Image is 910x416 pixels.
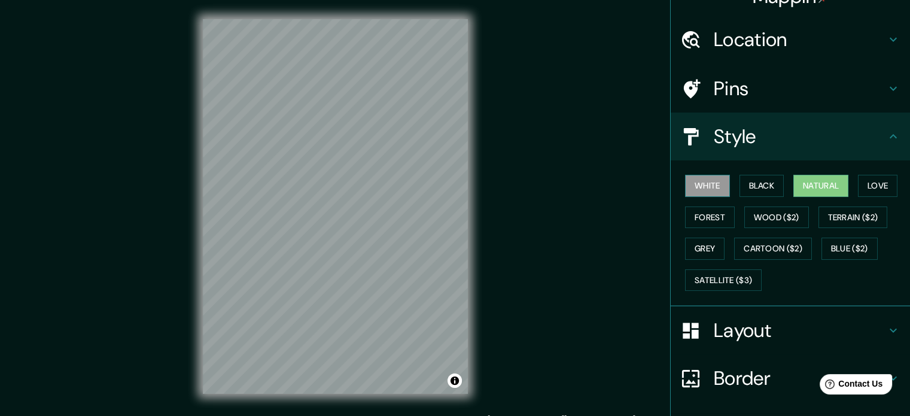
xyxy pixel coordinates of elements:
[858,175,897,197] button: Love
[739,175,784,197] button: Black
[203,19,468,394] canvas: Map
[804,369,897,403] iframe: Help widget launcher
[685,207,735,229] button: Forest
[744,207,809,229] button: Wood ($2)
[671,16,910,63] div: Location
[714,28,886,51] h4: Location
[818,207,888,229] button: Terrain ($2)
[671,65,910,113] div: Pins
[714,125,886,148] h4: Style
[821,238,878,260] button: Blue ($2)
[671,113,910,160] div: Style
[714,366,886,390] h4: Border
[685,238,725,260] button: Grey
[793,175,848,197] button: Natural
[714,77,886,101] h4: Pins
[734,238,812,260] button: Cartoon ($2)
[714,318,886,342] h4: Layout
[448,374,462,388] button: Toggle attribution
[671,306,910,354] div: Layout
[685,269,762,291] button: Satellite ($3)
[671,354,910,402] div: Border
[685,175,730,197] button: White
